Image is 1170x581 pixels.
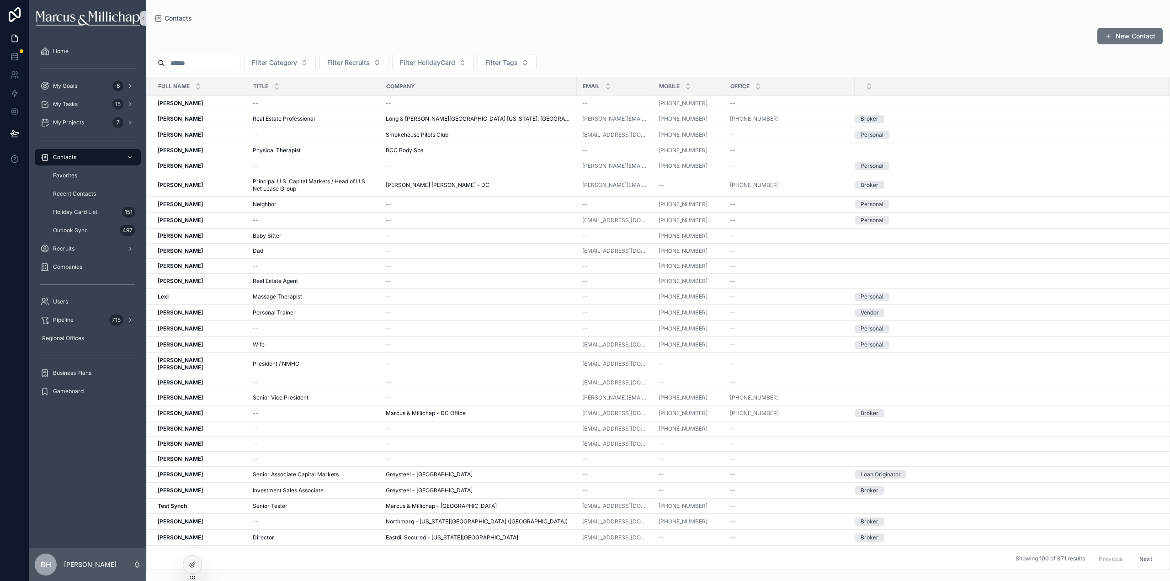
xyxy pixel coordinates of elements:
[730,147,849,154] a: --
[29,37,146,411] div: scrollable content
[35,43,141,59] a: Home
[659,232,719,240] a: [PHONE_NUMBER]
[582,100,588,107] span: --
[253,217,258,224] span: --
[582,277,588,285] span: --
[253,379,258,386] span: --
[582,293,588,300] span: --
[253,262,258,270] span: --
[386,162,391,170] span: --
[253,100,375,107] a: --
[120,225,135,236] div: 497
[730,309,735,316] span: --
[582,341,648,348] a: [EMAIL_ADDRESS][DOMAIN_NAME]
[659,341,707,348] a: [PHONE_NUMBER]
[582,162,648,170] a: [PERSON_NAME][EMAIL_ADDRESS][DOMAIN_NAME]
[582,360,648,368] a: [EMAIL_ADDRESS][DOMAIN_NAME]
[582,201,648,208] a: --
[659,341,719,348] a: [PHONE_NUMBER]
[659,217,719,224] a: [PHONE_NUMBER]
[253,162,375,170] a: --
[582,181,648,189] a: [PERSON_NAME][EMAIL_ADDRESS][PERSON_NAME][DOMAIN_NAME]
[386,293,571,300] a: --
[855,162,1158,170] a: Personal
[386,277,571,285] a: --
[158,217,203,224] strong: [PERSON_NAME]
[158,325,203,332] strong: [PERSON_NAME]
[53,227,88,234] span: Outlook Sync
[730,309,849,316] a: --
[253,277,375,285] a: Real Estate Agent
[386,394,391,401] span: --
[158,262,242,270] a: [PERSON_NAME]
[253,394,375,401] a: Senior Vice President
[659,277,707,285] a: [PHONE_NUMBER]
[582,100,648,107] a: --
[53,263,82,271] span: Companies
[253,325,258,332] span: --
[582,201,588,208] span: --
[659,115,719,123] a: [PHONE_NUMBER]
[659,181,664,189] span: --
[112,80,123,91] div: 6
[392,54,474,71] button: Select Button
[582,217,648,224] a: [EMAIL_ADDRESS][DOMAIN_NAME]
[253,115,375,123] a: Real Estate Professional
[53,298,68,305] span: Users
[386,262,391,270] span: --
[730,360,849,368] a: --
[730,379,735,386] span: --
[1097,28,1163,44] a: New Contact
[253,201,277,208] span: Neighbor
[158,325,242,332] a: [PERSON_NAME]
[386,247,391,255] span: --
[730,325,735,332] span: --
[253,217,375,224] a: --
[253,247,263,255] span: Dad
[253,309,296,316] span: Personal Trainer
[253,178,375,192] span: Principal U.S. Capital Markets / Head of U.S. Net Lease Group
[582,147,648,154] a: --
[855,216,1158,224] a: Personal
[659,147,707,154] a: [PHONE_NUMBER]
[165,14,192,23] span: Contacts
[158,293,169,300] strong: Lexi
[730,262,849,270] a: --
[582,232,588,240] span: --
[730,181,849,189] a: [PHONE_NUMBER]
[659,360,664,368] span: --
[855,115,1158,123] a: Broker
[730,100,735,107] span: --
[386,394,571,401] a: --
[53,369,91,377] span: Business Plans
[253,379,375,386] a: --
[730,217,735,224] span: --
[730,115,849,123] a: [PHONE_NUMBER]
[386,262,571,270] a: --
[386,201,391,208] span: --
[478,54,537,71] button: Select Button
[386,115,571,123] span: Long & [PERSON_NAME][GEOGRAPHIC_DATA] [US_STATE], [GEOGRAPHIC_DATA]
[53,154,76,161] span: Contacts
[659,360,719,368] a: --
[730,360,735,368] span: --
[158,131,242,139] a: [PERSON_NAME]
[485,58,518,67] span: Filter Tags
[158,357,204,371] strong: [PERSON_NAME] [PERSON_NAME]
[582,325,588,332] span: --
[659,100,719,107] a: [PHONE_NUMBER]
[35,149,141,165] a: Contacts
[659,162,707,170] a: [PHONE_NUMBER]
[730,277,735,285] span: --
[386,147,424,154] span: BCC Body Spa
[659,131,707,139] a: [PHONE_NUMBER]
[861,309,879,317] div: Vendor
[35,312,141,328] a: Pipeline715
[730,247,735,255] span: --
[158,100,242,107] a: [PERSON_NAME]
[855,131,1158,139] a: Personal
[46,204,141,220] a: Holiday Card List151
[386,181,489,189] span: [PERSON_NAME] [PERSON_NAME] - DC
[53,172,77,179] span: Favorites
